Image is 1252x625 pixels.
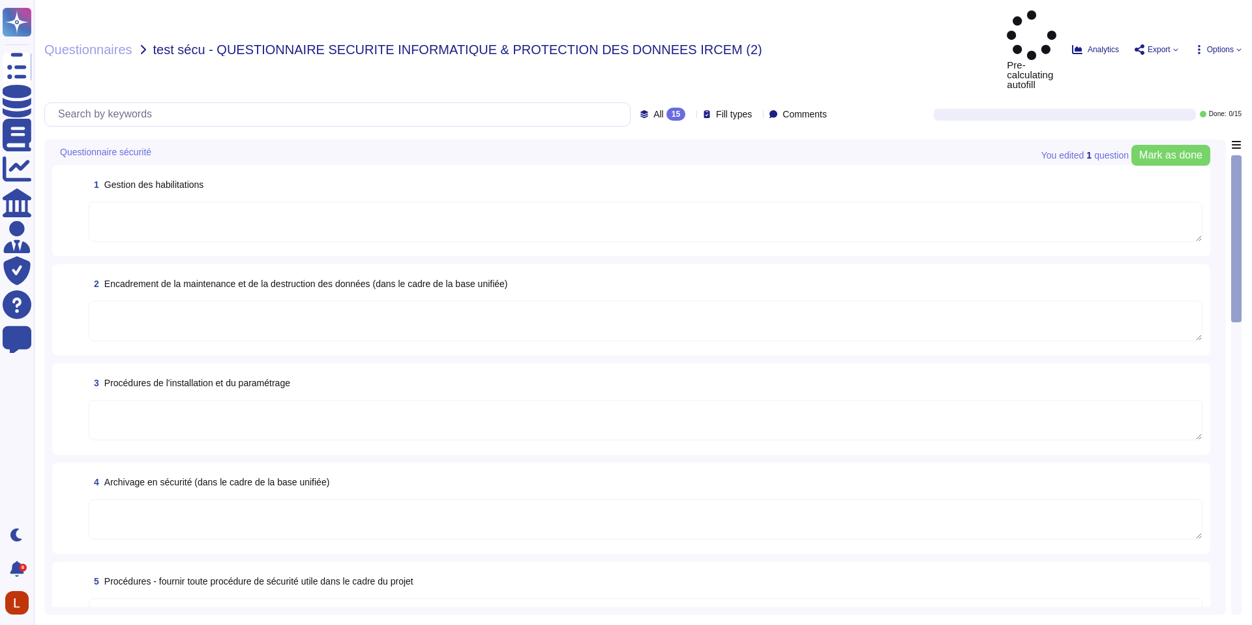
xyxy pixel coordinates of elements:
[52,103,630,126] input: Search by keywords
[716,110,752,119] span: Fill types
[1148,46,1170,53] span: Export
[89,279,99,288] span: 2
[653,110,664,119] span: All
[1088,46,1119,53] span: Analytics
[1072,44,1119,55] button: Analytics
[104,378,290,388] span: Procédures de l'installation et du paramétrage
[89,180,99,189] span: 1
[104,477,330,487] span: Archivage en sécurité (dans le cadre de la base unifiée)
[89,577,99,586] span: 5
[44,43,132,56] span: Questionnaires
[3,588,38,617] button: user
[153,43,762,56] span: test sécu - QUESTIONNAIRE SECURITE INFORMATIQUE & PROTECTION DES DONNEES IRCEM (2)
[1007,10,1056,89] span: Pre-calculating autofill
[1041,151,1129,160] span: You edited question
[1209,111,1227,117] span: Done:
[5,591,29,615] img: user
[1131,145,1210,166] button: Mark as done
[782,110,827,119] span: Comments
[1207,46,1234,53] span: Options
[104,576,413,587] span: Procédures - fournir toute procédure de sécurité utile dans le cadre du projet
[19,564,27,572] div: 8
[104,179,204,190] span: Gestion des habilitations
[666,108,685,121] div: 15
[1139,150,1202,160] span: Mark as done
[89,378,99,388] span: 3
[1229,111,1242,117] span: 0 / 15
[1086,151,1092,160] b: 1
[60,147,151,157] span: Questionnaire sécurité
[89,478,99,487] span: 4
[104,279,508,289] span: Encadrement de la maintenance et de la destruction des données (dans le cadre de la base unifiée)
